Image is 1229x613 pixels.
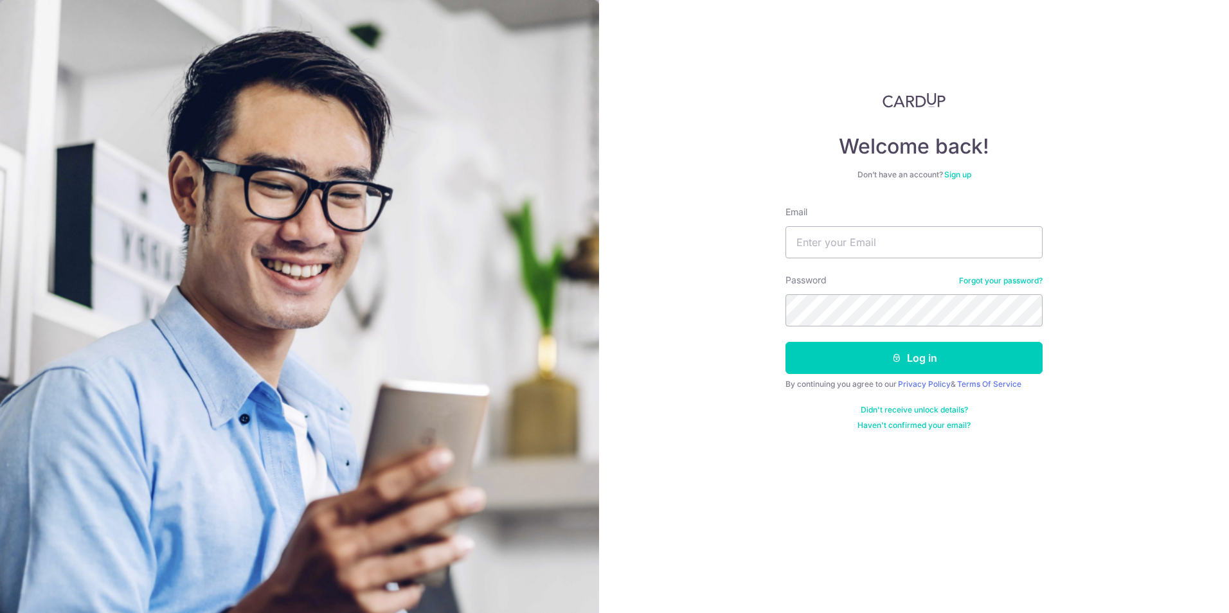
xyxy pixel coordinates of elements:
div: Don’t have an account? [785,170,1043,180]
button: Log in [785,342,1043,374]
div: By continuing you agree to our & [785,379,1043,389]
label: Password [785,274,827,287]
input: Enter your Email [785,226,1043,258]
a: Sign up [944,170,971,179]
h4: Welcome back! [785,134,1043,159]
a: Haven't confirmed your email? [857,420,971,431]
label: Email [785,206,807,218]
a: Terms Of Service [957,379,1021,389]
a: Forgot your password? [959,276,1043,286]
img: CardUp Logo [883,93,946,108]
a: Didn't receive unlock details? [861,405,968,415]
a: Privacy Policy [898,379,951,389]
